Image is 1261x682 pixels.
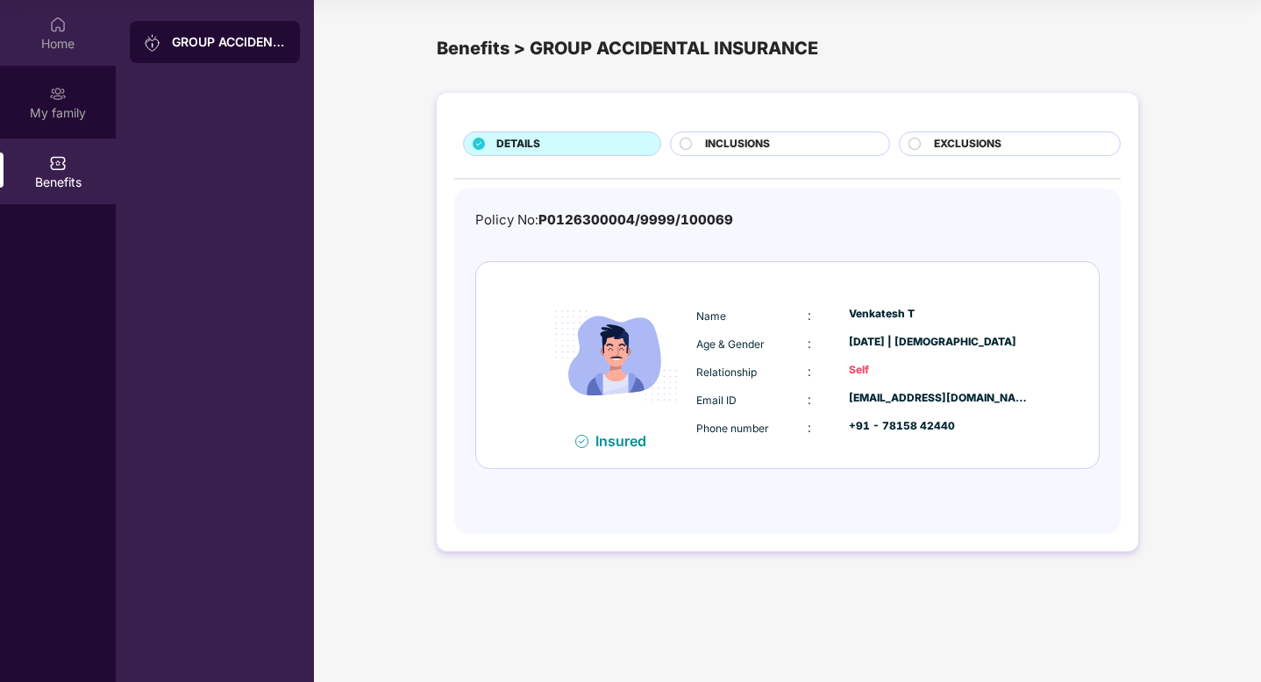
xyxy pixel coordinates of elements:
img: svg+xml;base64,PHN2ZyBpZD0iSG9tZSIgeG1sbnM9Imh0dHA6Ly93d3cudzMub3JnLzIwMDAvc3ZnIiB3aWR0aD0iMjAiIG... [49,16,67,33]
img: svg+xml;base64,PHN2ZyB3aWR0aD0iMjAiIGhlaWdodD0iMjAiIHZpZXdCb3g9IjAgMCAyMCAyMCIgZmlsbD0ibm9uZSIgeG... [144,34,161,52]
span: : [808,420,811,435]
div: +91 - 78158 42440 [849,418,1029,435]
span: P0126300004/9999/100069 [538,211,733,228]
span: Phone number [696,422,769,435]
span: Age & Gender [696,337,765,351]
div: Policy No: [475,210,733,231]
div: [DATE] | [DEMOGRAPHIC_DATA] [849,334,1029,351]
span: : [808,308,811,323]
div: Venkatesh T [849,306,1029,323]
img: svg+xml;base64,PHN2ZyB3aWR0aD0iMjAiIGhlaWdodD0iMjAiIHZpZXdCb3g9IjAgMCAyMCAyMCIgZmlsbD0ibm9uZSIgeG... [49,85,67,103]
span: Relationship [696,366,757,379]
img: svg+xml;base64,PHN2ZyB4bWxucz0iaHR0cDovL3d3dy53My5vcmcvMjAwMC9zdmciIHdpZHRoPSIxNiIgaGVpZ2h0PSIxNi... [575,435,588,448]
span: Email ID [696,394,737,407]
span: EXCLUSIONS [934,136,1001,153]
div: Self [849,362,1029,379]
div: [EMAIL_ADDRESS][DOMAIN_NAME] [849,390,1029,407]
span: : [808,392,811,407]
div: Insured [595,432,657,450]
span: : [808,336,811,351]
div: GROUP ACCIDENTAL INSURANCE [172,33,286,51]
span: : [808,364,811,379]
img: svg+xml;base64,PHN2ZyBpZD0iQmVuZWZpdHMiIHhtbG5zPSJodHRwOi8vd3d3LnczLm9yZy8yMDAwL3N2ZyIgd2lkdGg9Ij... [49,154,67,172]
span: DETAILS [496,136,540,153]
div: Benefits > GROUP ACCIDENTAL INSURANCE [437,35,1138,62]
img: icon [540,280,692,431]
span: Name [696,309,726,323]
span: INCLUSIONS [705,136,770,153]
